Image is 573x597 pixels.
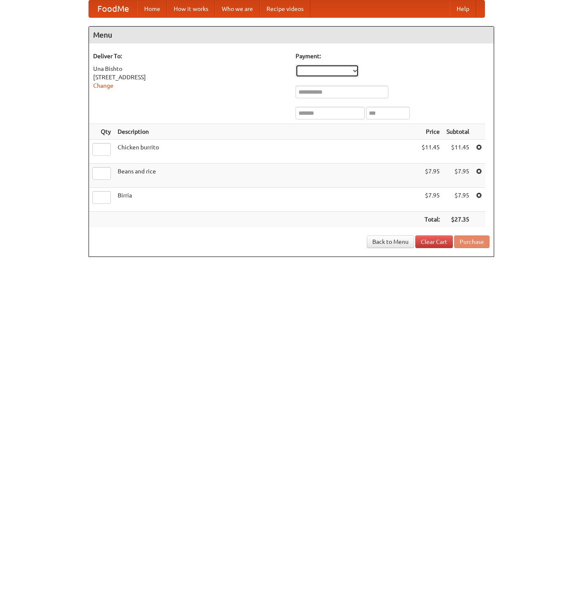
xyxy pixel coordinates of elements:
h5: Deliver To: [93,52,287,60]
td: $7.95 [418,188,443,212]
button: Purchase [454,235,490,248]
h5: Payment: [296,52,490,60]
td: $7.95 [443,188,473,212]
a: Home [137,0,167,17]
th: Description [114,124,418,140]
th: Price [418,124,443,140]
a: How it works [167,0,215,17]
th: Qty [89,124,114,140]
div: [STREET_ADDRESS] [93,73,287,81]
td: $11.45 [418,140,443,164]
a: Back to Menu [367,235,414,248]
th: $27.35 [443,212,473,227]
td: $7.95 [418,164,443,188]
td: Birria [114,188,418,212]
a: FoodMe [89,0,137,17]
a: Help [450,0,476,17]
a: Clear Cart [415,235,453,248]
td: Chicken burrito [114,140,418,164]
h4: Menu [89,27,494,43]
th: Subtotal [443,124,473,140]
td: Beans and rice [114,164,418,188]
div: Una Bishto [93,65,287,73]
th: Total: [418,212,443,227]
a: Recipe videos [260,0,310,17]
td: $11.45 [443,140,473,164]
td: $7.95 [443,164,473,188]
a: Who we are [215,0,260,17]
a: Change [93,82,113,89]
